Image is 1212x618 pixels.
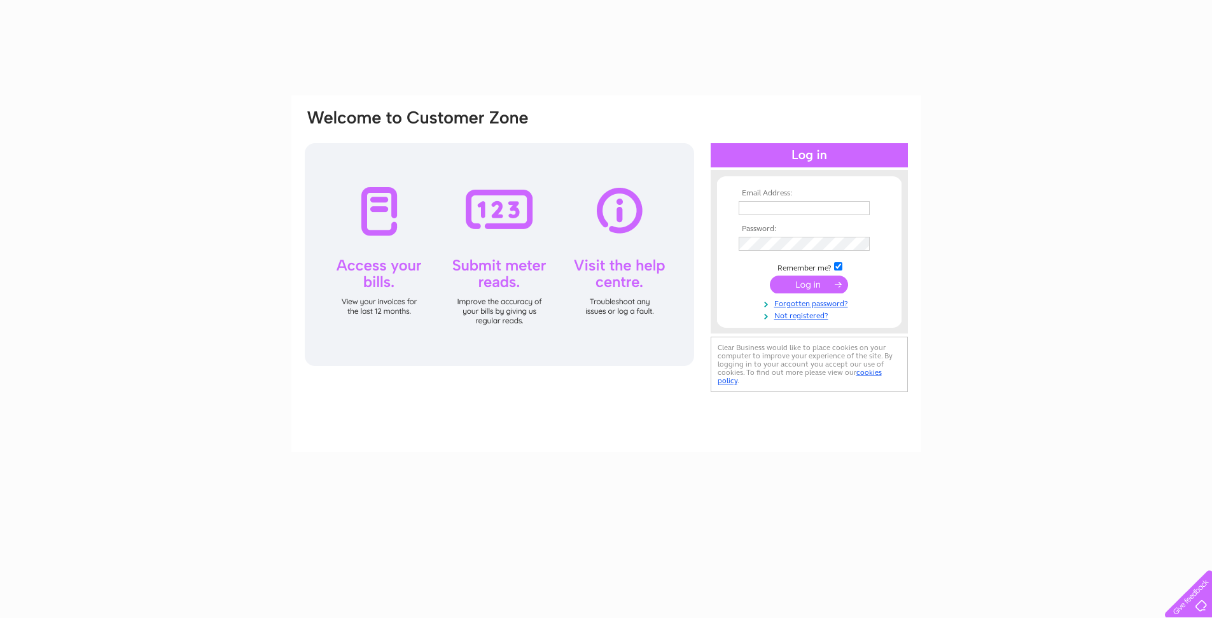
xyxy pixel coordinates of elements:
[735,189,883,198] th: Email Address:
[711,337,908,392] div: Clear Business would like to place cookies on your computer to improve your experience of the sit...
[739,297,883,309] a: Forgotten password?
[735,260,883,273] td: Remember me?
[735,225,883,234] th: Password:
[718,368,882,385] a: cookies policy
[739,309,883,321] a: Not registered?
[770,276,848,293] input: Submit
